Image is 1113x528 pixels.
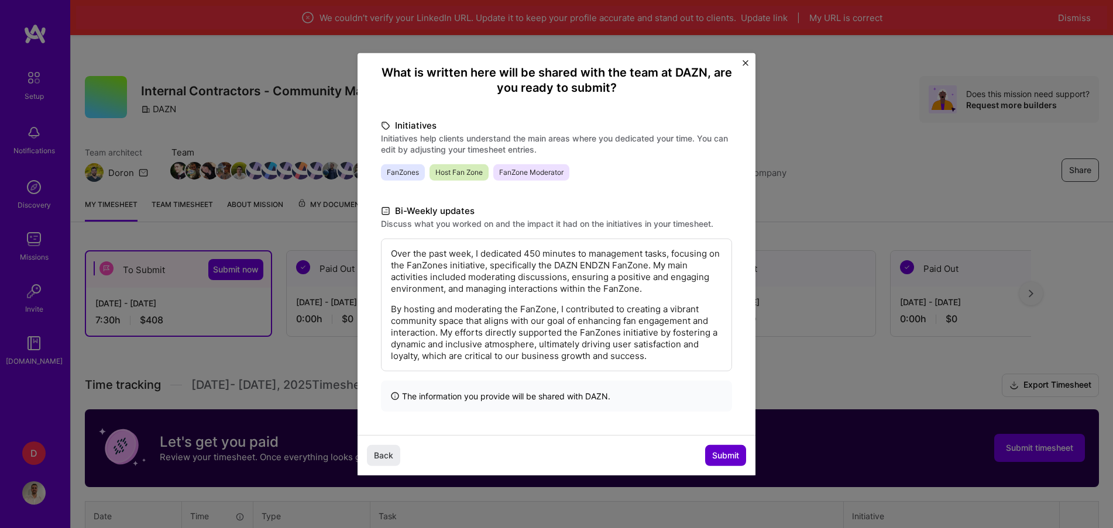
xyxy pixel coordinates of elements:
label: Discuss what you worked on and the impact it had on the initiatives in your timesheet. [381,218,732,229]
label: Initiatives help clients understand the main areas where you dedicated your time. You can edit by... [381,132,732,154]
i: icon InfoBlack [390,389,400,402]
p: By hosting and moderating the FanZone, I contributed to creating a vibrant community space that a... [391,303,722,361]
i: icon TagBlack [381,119,390,132]
span: Back [374,450,393,461]
span: FanZones [381,164,425,180]
div: The information you provide will be shared with DAZN . [381,380,732,411]
span: FanZone Moderator [493,164,569,180]
span: Host Fan Zone [430,164,489,180]
button: Close [743,60,748,72]
p: Over the past week, I dedicated 450 minutes to management tasks, focusing on the FanZones initiat... [391,247,722,294]
i: icon DocumentBlack [381,204,390,218]
label: Bi-Weekly updates [381,203,732,218]
span: Submit [712,450,739,461]
button: Submit [705,445,746,466]
label: Initiatives [381,118,732,132]
h4: What is written here will be shared with the team at DAZN , are you ready to submit? [381,64,732,95]
button: Back [367,445,400,466]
